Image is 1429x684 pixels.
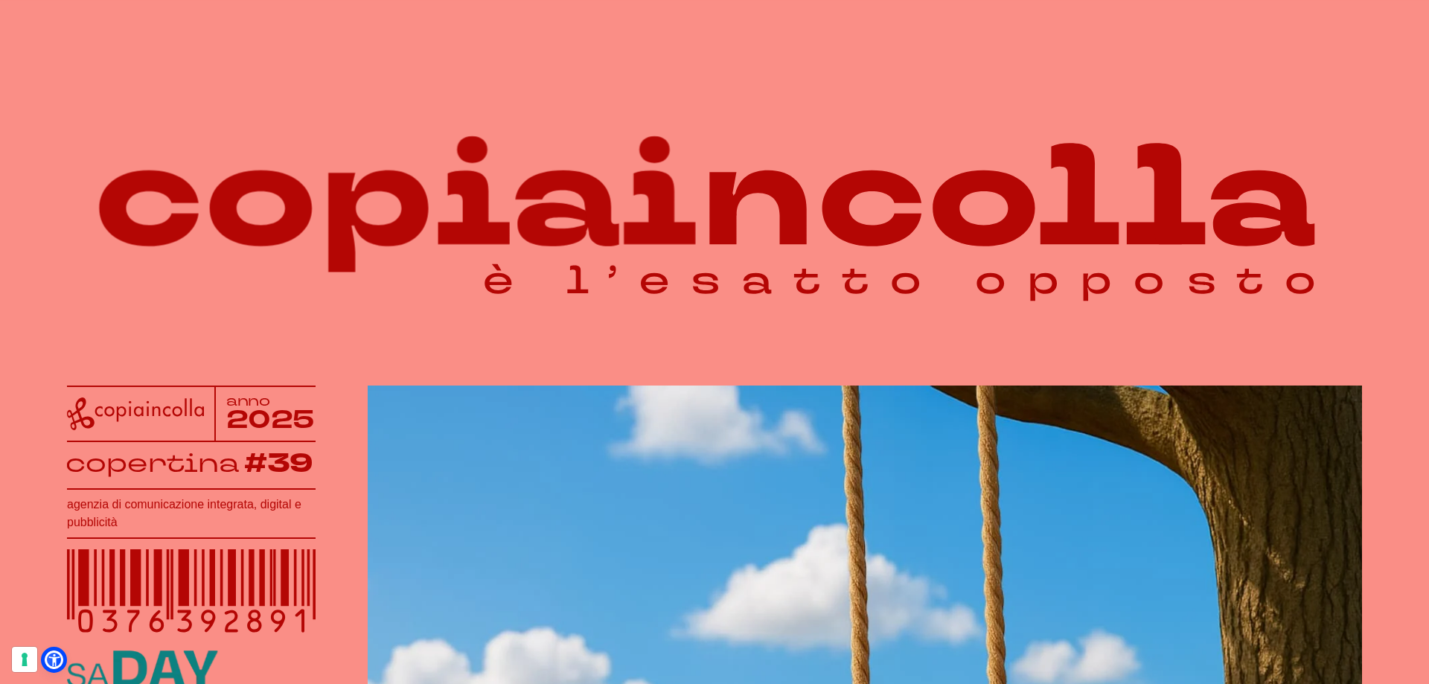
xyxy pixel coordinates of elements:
[65,446,239,480] tspan: copertina
[226,403,316,438] tspan: 2025
[67,496,316,531] h1: agenzia di comunicazione integrata, digital e pubblicità
[245,445,315,482] tspan: #39
[45,651,63,669] a: Open Accessibility Menu
[12,647,37,672] button: Le tue preferenze relative al consenso per le tecnologie di tracciamento
[226,391,271,410] tspan: anno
